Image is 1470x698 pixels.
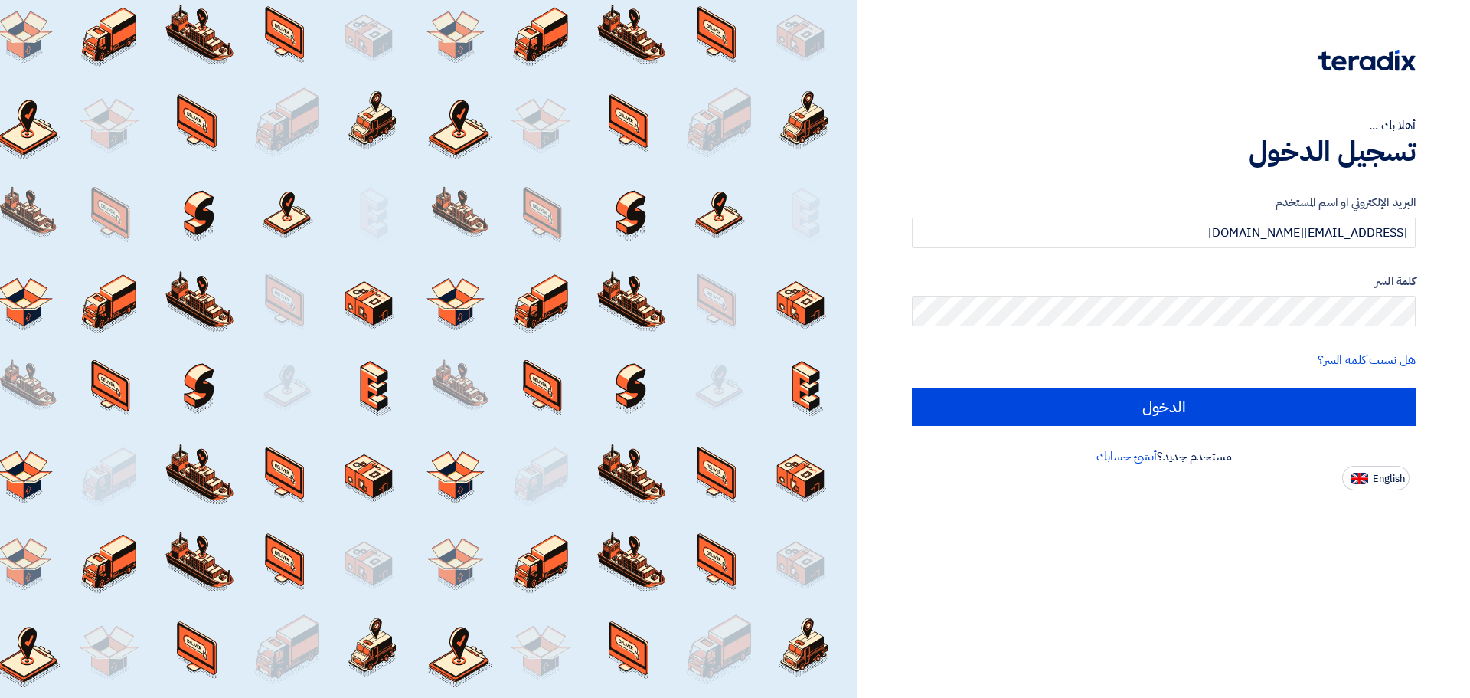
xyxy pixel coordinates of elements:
a: هل نسيت كلمة السر؟ [1318,351,1416,369]
button: English [1342,466,1410,490]
input: أدخل بريد العمل الإلكتروني او اسم المستخدم الخاص بك ... [912,218,1416,248]
label: كلمة السر [912,273,1416,290]
input: الدخول [912,388,1416,426]
span: English [1373,474,1405,484]
div: أهلا بك ... [912,116,1416,135]
label: البريد الإلكتروني او اسم المستخدم [912,194,1416,211]
div: مستخدم جديد؟ [912,447,1416,466]
a: أنشئ حسابك [1096,447,1157,466]
img: en-US.png [1351,473,1368,484]
img: Teradix logo [1318,50,1416,71]
h1: تسجيل الدخول [912,135,1416,169]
